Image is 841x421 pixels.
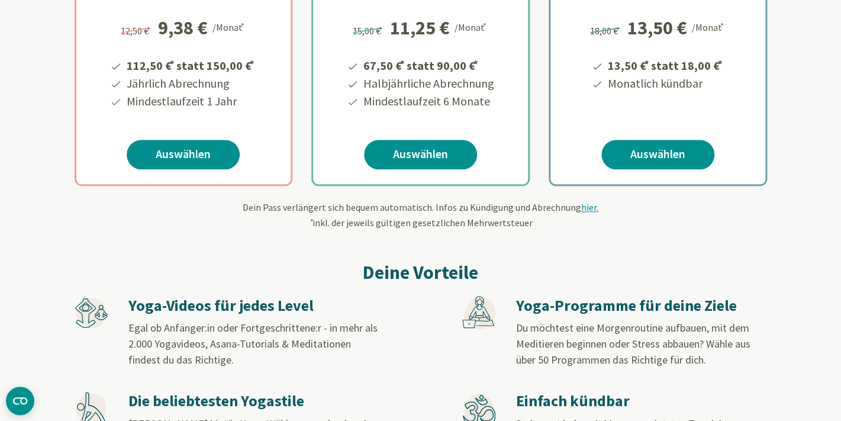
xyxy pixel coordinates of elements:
[390,18,450,37] div: 11,25 €
[590,25,621,37] span: 18,00 €
[601,140,714,169] a: Auswählen
[128,391,378,411] h3: Die beliebtesten Yogastile
[362,54,494,75] li: 67,50 € statt 90,00 €
[516,321,750,367] span: Du möchtest eine Morgenroutine aufbauen, mit dem Meditieren beginnen oder Stress abbauen? Wähle a...
[309,217,533,229] span: inkl. der jeweils gültigen gesetzlichen Mehrwertsteuer
[125,54,256,75] li: 112,50 € statt 150,00 €
[75,258,767,287] h2: Deine Vorteile
[516,296,766,316] h3: Yoga-Programme für deine Ziele
[353,25,384,37] span: 15,00 €
[127,140,240,169] a: Auswählen
[581,201,598,213] span: hier.
[158,18,208,37] div: 9,38 €
[128,296,378,316] h3: Yoga-Videos für jedes Level
[692,18,726,34] div: /Monat
[128,321,378,367] span: Egal ob Anfänger:in oder Fortgeschrittene:r - in mehr als 2.000 Yogavideos, Asana-Tutorials & Med...
[627,18,687,37] div: 13,50 €
[75,200,767,230] div: Dein Pass verlängert sich bequem automatisch. Infos zu Kündigung und Abrechnung
[606,54,724,75] li: 13,50 € statt 18,00 €
[362,75,494,92] li: Halbjährliche Abrechnung
[516,391,766,411] h3: Einfach kündbar
[455,18,488,34] div: /Monat
[121,25,152,37] span: 12,50 €
[606,75,724,92] li: Monatlich kündbar
[364,140,477,169] a: Auswählen
[125,75,256,92] li: Jährlich Abrechnung
[6,387,34,415] button: CMP-Widget öffnen
[125,92,256,110] li: Mindestlaufzeit 1 Jahr
[212,18,246,34] div: /Monat
[362,92,494,110] li: Mindestlaufzeit 6 Monate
